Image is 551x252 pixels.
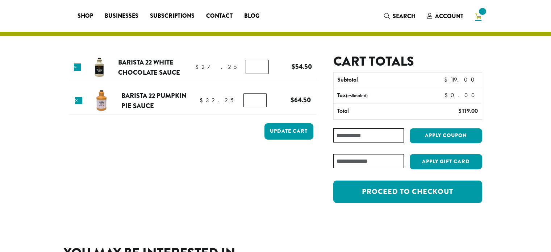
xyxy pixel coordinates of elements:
[206,12,233,21] span: Contact
[150,12,195,21] span: Subscriptions
[410,128,482,143] button: Apply coupon
[334,104,422,119] th: Total
[444,91,451,99] span: $
[195,63,201,71] span: $
[243,93,267,107] input: Product quantity
[333,54,482,69] h2: Cart totals
[333,181,482,203] a: Proceed to checkout
[72,10,99,22] a: Shop
[444,76,450,83] span: $
[75,97,82,104] a: Remove this item
[292,62,312,71] bdi: 54.50
[346,92,368,99] small: (estimated)
[334,73,422,88] th: Subtotal
[200,96,206,104] span: $
[244,12,259,21] span: Blog
[200,96,234,104] bdi: 32.25
[264,123,313,140] button: Update cart
[195,63,237,71] bdi: 27.25
[444,91,478,99] bdi: 0.00
[121,91,187,111] a: Barista 22 Pumpkin Pie Sauce
[118,57,180,77] a: Barista 22 White Chocolate Sauce
[444,76,478,83] bdi: 119.00
[246,60,269,74] input: Product quantity
[291,95,311,105] bdi: 64.50
[292,62,295,71] span: $
[458,107,478,115] bdi: 119.00
[88,55,111,79] img: Barista 22 White Chocolate Sauce
[410,154,482,169] button: Apply Gift Card
[90,89,113,112] img: Barista 22 Pumpkin Pie Sauce
[393,12,416,20] span: Search
[105,12,138,21] span: Businesses
[291,95,294,105] span: $
[78,12,93,21] span: Shop
[334,88,438,103] th: Tax
[378,10,421,22] a: Search
[74,63,81,71] a: Remove this item
[458,107,462,115] span: $
[435,12,463,20] span: Account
